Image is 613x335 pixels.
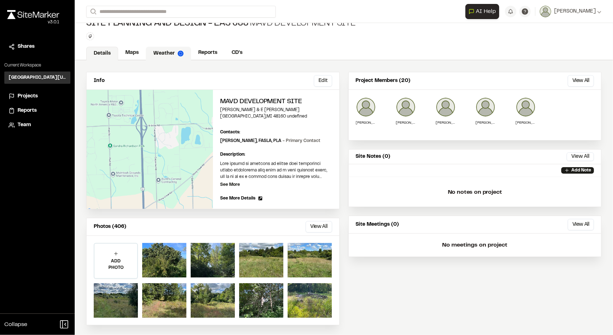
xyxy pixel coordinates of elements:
[516,120,536,125] p: [PERSON_NAME]
[86,32,94,40] button: Edit Tags
[354,181,596,204] p: No notes on project
[475,120,496,125] p: [PERSON_NAME]
[475,97,496,117] img: Elsa Cline
[568,219,594,230] button: View All
[18,92,38,100] span: Projects
[540,6,551,17] img: User
[86,18,249,29] span: Site Planning and Design - EAS 688
[220,138,320,144] p: [PERSON_NAME], FASLA, PLA
[396,120,416,125] p: [PERSON_NAME]
[220,195,255,202] span: See More Details
[7,10,59,19] img: rebrand.png
[9,74,66,81] h3: [GEOGRAPHIC_DATA][US_STATE] SEAS-EAS 688 Site Planning and Design
[356,153,391,161] p: Site Notes (0)
[571,167,591,174] p: Add Note
[554,8,596,15] span: [PERSON_NAME]
[356,97,376,117] img: Joseph Mari Dizon
[476,7,496,16] span: AI Help
[540,6,602,17] button: [PERSON_NAME]
[86,47,118,60] a: Details
[18,107,37,115] span: Reports
[178,51,184,56] img: precipai.png
[86,6,99,18] button: Search
[9,92,66,100] a: Projects
[118,46,146,60] a: Maps
[18,121,31,129] span: Team
[436,97,456,117] img: Yunjia Zou(Zoey
[4,62,70,69] p: Current Workspace
[356,120,376,125] p: [PERSON_NAME]
[220,151,332,158] p: Description:
[224,46,250,60] a: CD's
[568,75,594,87] button: View All
[220,113,332,120] p: [GEOGRAPHIC_DATA] , MI 48160 undefined
[9,121,66,129] a: Team
[465,4,502,19] div: Open AI Assistant
[306,221,332,233] button: View All
[356,221,399,229] p: Site Meetings (0)
[283,139,320,143] span: - Primary Contact
[86,18,356,29] div: MAVD Development Site
[94,223,126,231] p: Photos (406)
[220,161,332,180] p: Lore ipsumd si ametcons ad elitse doei temporinci utlabo etdolorema aliq enim ad m veni quisnost ...
[465,4,499,19] button: Open AI Assistant
[191,46,224,60] a: Reports
[220,129,240,136] p: Contacts:
[9,107,66,115] a: Reports
[220,182,240,188] p: See More
[436,120,456,125] p: [PERSON_NAME]([PERSON_NAME]
[516,97,536,117] img: Kayla Vaccaro
[94,77,105,85] p: Info
[396,97,416,117] img: Yifanzi Zhu
[4,320,27,329] span: Collapse
[146,47,191,60] a: Weather
[220,97,332,107] h2: MAVD Development Site
[18,43,34,51] span: Shares
[314,75,332,87] button: Edit
[94,258,137,271] p: ADD PHOTO
[567,152,594,161] button: View All
[7,19,59,26] div: Oh geez...please don't...
[349,234,602,257] p: No meetings on project
[220,107,332,113] p: [PERSON_NAME] & E [PERSON_NAME]
[356,77,411,85] p: Project Members (20)
[9,43,66,51] a: Shares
